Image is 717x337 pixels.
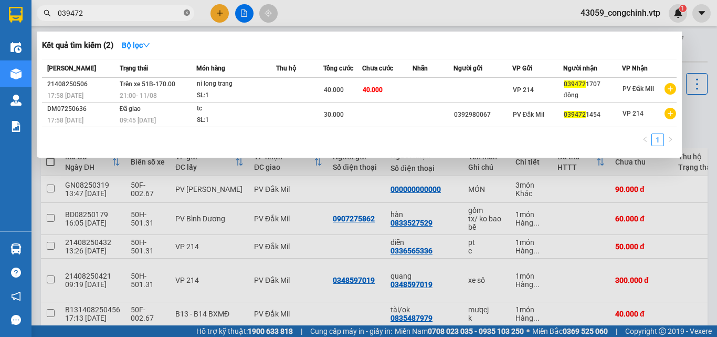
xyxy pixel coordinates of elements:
button: right [664,134,677,146]
h3: Kết quả tìm kiếm ( 2 ) [42,40,113,51]
span: 039472 [564,80,586,88]
span: PV Đắk Mil [513,111,545,118]
span: close-circle [184,9,190,16]
div: 1707 [564,79,621,90]
img: warehouse-icon [10,95,22,106]
span: Trên xe 51B-170.00 [120,80,175,88]
span: plus-circle [665,108,676,119]
a: 1 [652,134,663,146]
span: VP 214 [513,86,534,94]
span: 40.000 [324,86,344,94]
span: PV Đắk Mil [623,85,655,93]
div: 0392980067 [454,109,512,120]
span: VP Gửi [512,65,532,72]
img: solution-icon [10,121,22,132]
strong: Bộ lọc [122,41,150,49]
div: ni long trang [197,78,276,90]
li: Next Page [664,134,677,146]
span: message [11,315,21,325]
span: Tổng cước [323,65,353,72]
span: question-circle [11,268,21,278]
span: plus-circle [665,83,676,95]
span: 17:58 [DATE] [47,117,83,124]
span: Món hàng [196,65,225,72]
span: 17:58 [DATE] [47,92,83,99]
div: 21408250506 [47,79,117,90]
span: 039472 [564,111,586,118]
img: warehouse-icon [10,42,22,53]
img: warehouse-icon [10,68,22,79]
div: SL: 1 [197,115,276,126]
span: left [642,136,648,142]
span: Đã giao [120,105,141,113]
div: 1454 [564,109,621,120]
span: Trạng thái [120,65,148,72]
span: close-circle [184,8,190,18]
div: tc [197,103,276,115]
button: left [639,134,651,146]
div: DM07250636 [47,104,117,115]
span: notification [11,291,21,301]
span: VP Nhận [622,65,648,72]
span: Thu hộ [276,65,296,72]
span: 40.000 [363,86,383,94]
span: Chưa cước [362,65,393,72]
li: 1 [651,134,664,146]
div: SL: 1 [197,90,276,101]
span: VP 214 [623,110,644,117]
span: 21:00 - 11/08 [120,92,157,99]
span: right [667,136,673,142]
span: 09:45 [DATE] [120,117,156,124]
span: Người nhận [563,65,597,72]
span: search [44,9,51,17]
span: Nhãn [413,65,428,72]
img: warehouse-icon [10,243,22,254]
span: [PERSON_NAME] [47,65,96,72]
img: logo-vxr [9,7,23,23]
span: Người gửi [454,65,482,72]
div: đông [564,90,621,101]
span: 30.000 [324,111,344,118]
input: Tìm tên, số ĐT hoặc mã đơn [58,7,182,19]
button: Bộ lọcdown [113,37,159,54]
span: down [143,42,150,49]
li: Previous Page [639,134,651,146]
